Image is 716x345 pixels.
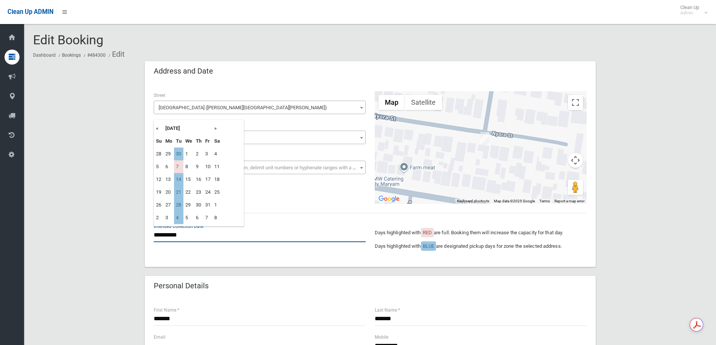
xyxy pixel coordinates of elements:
[203,148,212,160] td: 3
[183,135,194,148] th: We
[457,199,489,204] button: Keyboard shortcuts
[159,165,369,170] span: Select the unit number from the dropdown, delimit unit numbers or hyphenate ranges with a comma
[163,211,174,224] td: 3
[423,230,432,235] span: RED
[145,64,222,78] header: Address and Date
[212,211,222,224] td: 8
[62,53,81,58] a: Bookings
[163,160,174,173] td: 6
[194,135,203,148] th: Th
[163,122,212,135] th: [DATE]
[375,242,587,251] p: Days highlighted with are designated pickup days for zone the selected address.
[163,148,174,160] td: 29
[375,228,587,237] p: Days highlighted with are full. Booking them will increase the capacity for that day.
[174,199,183,211] td: 28
[480,132,489,145] div: 33 Nyora Street, CHESTER HILL NSW 2162
[174,135,183,148] th: Tu
[194,186,203,199] td: 23
[154,173,163,186] td: 12
[174,186,183,199] td: 21
[154,101,366,114] span: Nyora Street (CHESTER HILL 2162)
[163,186,174,199] td: 20
[87,53,106,58] a: #484300
[194,199,203,211] td: 30
[107,47,125,61] li: Edit
[183,211,194,224] td: 5
[194,148,203,160] td: 2
[154,135,163,148] th: Su
[174,173,183,186] td: 14
[154,186,163,199] td: 19
[33,53,56,58] a: Dashboard
[423,243,434,249] span: BLUE
[8,8,53,15] span: Clean Up ADMIN
[377,194,401,204] a: Open this area in Google Maps (opens a new window)
[183,199,194,211] td: 29
[677,5,707,16] span: Clean Up
[174,160,183,173] td: 7
[212,148,222,160] td: 4
[194,211,203,224] td: 6
[174,148,183,160] td: 30
[163,173,174,186] td: 13
[203,186,212,199] td: 24
[154,211,163,224] td: 2
[378,95,405,110] button: Show street map
[174,211,183,224] td: 4
[183,173,194,186] td: 15
[568,153,583,168] button: Map camera controls
[203,199,212,211] td: 31
[156,102,364,113] span: Nyora Street (CHESTER HILL 2162)
[212,199,222,211] td: 1
[377,194,401,204] img: Google
[212,135,222,148] th: Sa
[163,199,174,211] td: 27
[154,160,163,173] td: 5
[212,160,222,173] td: 11
[568,180,583,195] button: Drag Pegman onto the map to open Street View
[405,95,442,110] button: Show satellite imagery
[154,199,163,211] td: 26
[156,133,364,143] span: 33
[194,173,203,186] td: 16
[33,32,103,47] span: Edit Booking
[212,186,222,199] td: 25
[212,173,222,186] td: 18
[212,122,222,135] th: »
[145,279,218,293] header: Personal Details
[154,122,163,135] th: «
[194,160,203,173] td: 9
[183,160,194,173] td: 8
[183,148,194,160] td: 1
[163,135,174,148] th: Mo
[203,173,212,186] td: 17
[154,131,366,144] span: 33
[154,148,163,160] td: 28
[203,211,212,224] td: 7
[539,199,550,203] a: Terms (opens in new tab)
[554,199,584,203] a: Report a map error
[183,186,194,199] td: 22
[568,95,583,110] button: Toggle fullscreen view
[203,135,212,148] th: Fr
[494,199,535,203] span: Map data ©2025 Google
[680,10,699,16] small: Admin
[203,160,212,173] td: 10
